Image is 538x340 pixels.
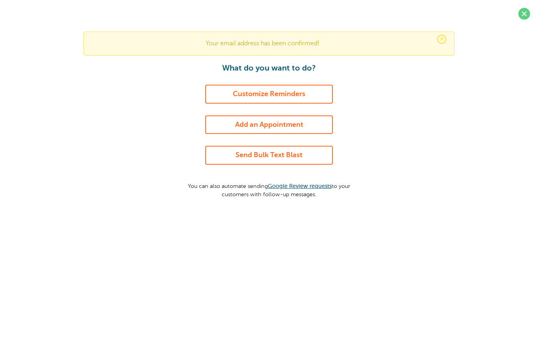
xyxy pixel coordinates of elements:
p: Your email address has been confirmed! [92,40,446,47]
a: Customize Reminders [205,85,333,104]
p: You can also automate sending to your customers with follow-up messages. [180,177,358,198]
a: Google Review requests [268,183,332,189]
span: × [437,35,446,44]
a: Send Bulk Text Blast [205,146,333,165]
h1: What do you want to do? [180,63,358,73]
a: Add an Appointment [205,115,333,134]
